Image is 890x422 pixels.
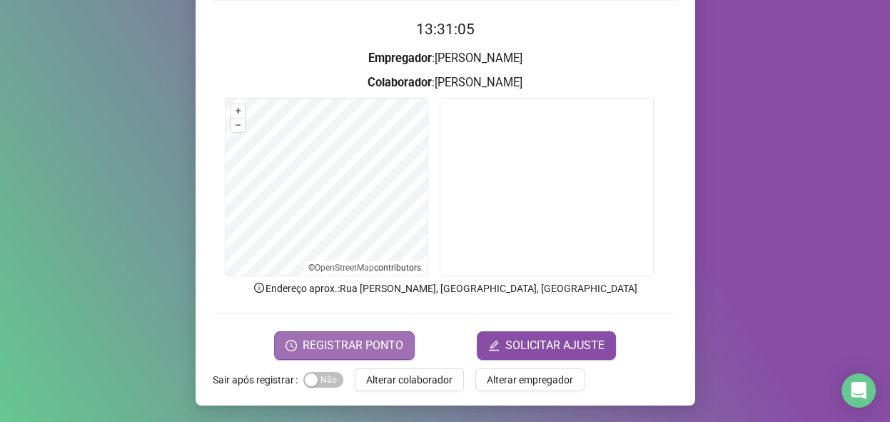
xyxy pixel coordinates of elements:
[231,119,245,132] button: –
[213,74,678,92] h3: : [PERSON_NAME]
[477,331,616,360] button: editSOLICITAR AJUSTE
[303,337,403,354] span: REGISTRAR PONTO
[213,281,678,296] p: Endereço aprox. : Rua [PERSON_NAME], [GEOGRAPHIC_DATA], [GEOGRAPHIC_DATA]
[308,263,423,273] li: © contributors.
[355,368,464,391] button: Alterar colaborador
[213,368,303,391] label: Sair após registrar
[368,51,432,65] strong: Empregador
[253,281,266,294] span: info-circle
[487,372,573,388] span: Alterar empregador
[841,373,876,408] div: Open Intercom Messenger
[368,76,432,89] strong: Colaborador
[285,340,297,351] span: clock-circle
[231,104,245,118] button: +
[475,368,585,391] button: Alterar empregador
[315,263,374,273] a: OpenStreetMap
[488,340,500,351] span: edit
[213,49,678,68] h3: : [PERSON_NAME]
[416,21,475,38] time: 13:31:05
[366,372,452,388] span: Alterar colaborador
[505,337,605,354] span: SOLICITAR AJUSTE
[274,331,415,360] button: REGISTRAR PONTO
